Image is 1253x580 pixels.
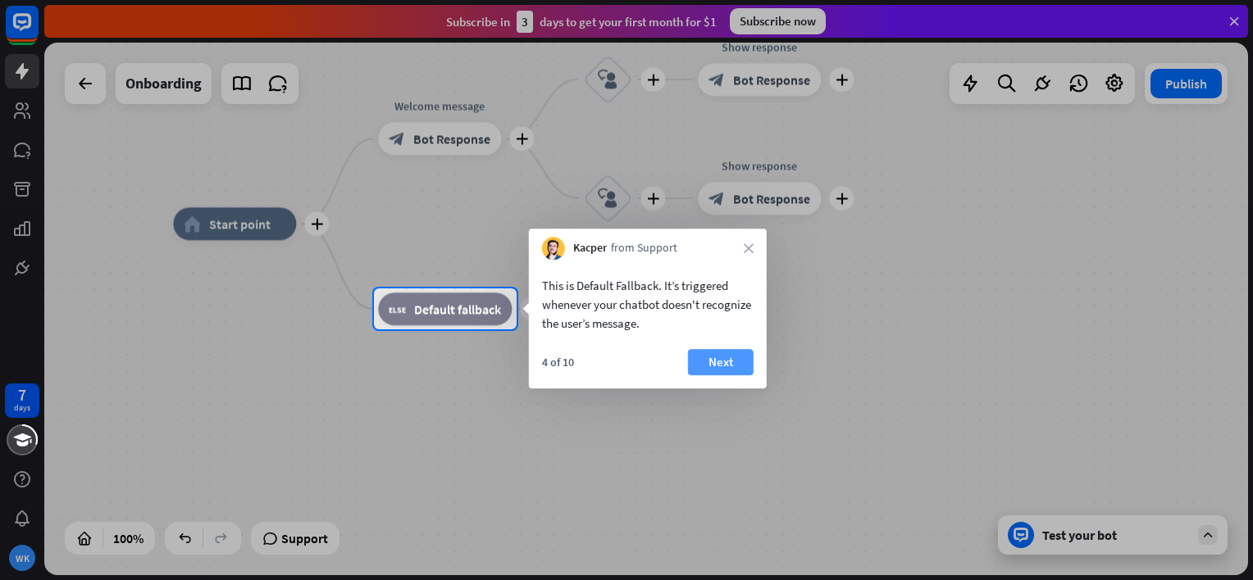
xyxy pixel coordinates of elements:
div: This is Default Fallback. It’s triggered whenever your chatbot doesn't recognize the user’s message. [542,276,754,333]
div: 4 of 10 [542,355,574,369]
span: Kacper [573,240,607,256]
span: Default fallback [414,301,501,317]
i: close [744,243,754,253]
i: block_fallback [389,301,406,317]
button: Open LiveChat chat widget [13,7,62,56]
button: Next [688,349,754,375]
span: from Support [611,240,677,256]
